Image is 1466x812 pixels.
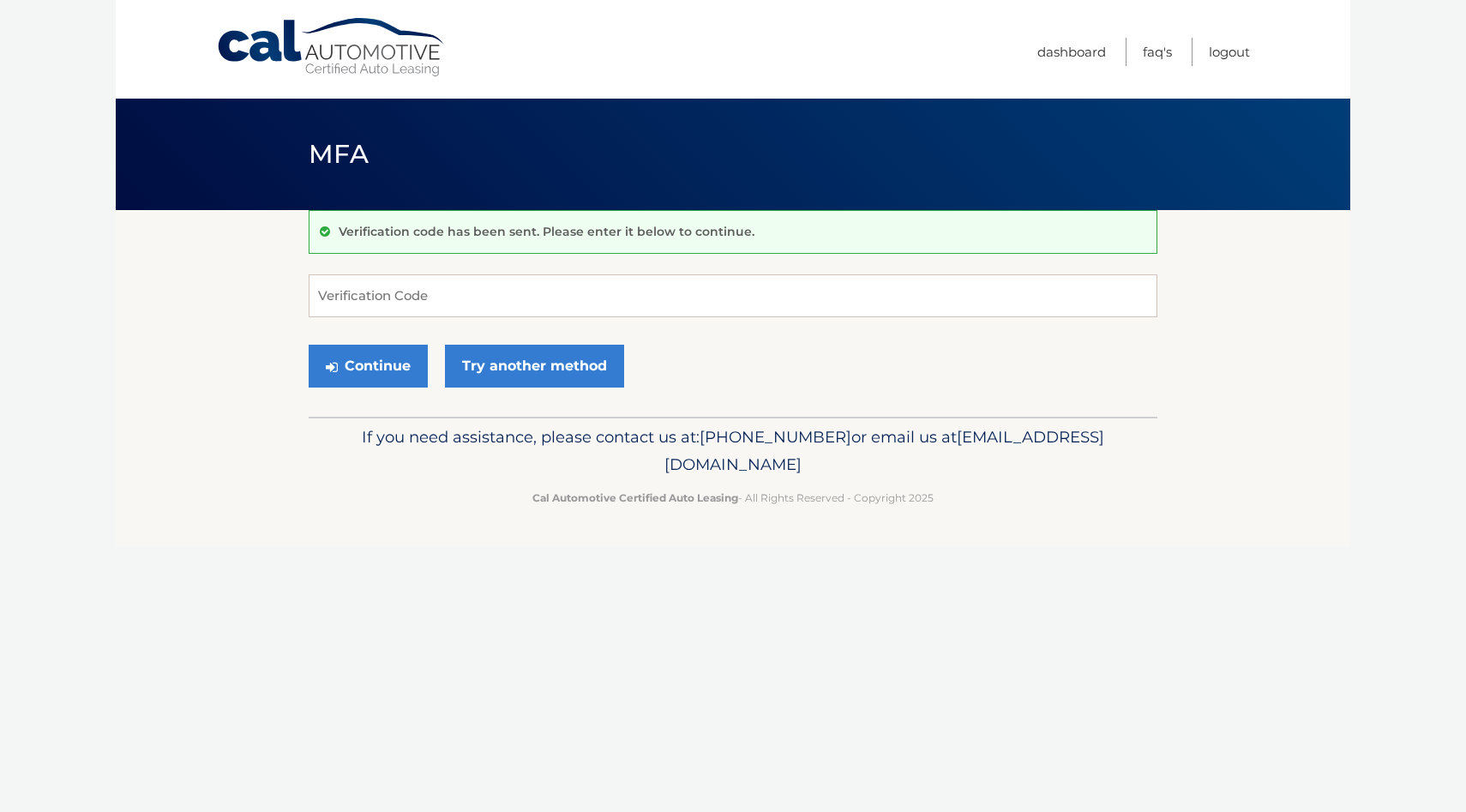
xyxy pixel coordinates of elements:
[320,424,1146,478] p: If you need assistance, please contact us at: or email us at
[320,489,1146,507] p: - All Rights Reserved - Copyright 2025
[309,274,1157,317] input: Verification Code
[309,138,369,170] span: MFA
[532,491,738,504] strong: Cal Automotive Certified Auto Leasing
[309,345,428,388] button: Continue
[664,427,1104,474] span: [EMAIL_ADDRESS][DOMAIN_NAME]
[216,17,448,78] a: Cal Automotive
[339,224,754,239] p: Verification code has been sent. Please enter it below to continue.
[1209,38,1250,66] a: Logout
[1037,38,1106,66] a: Dashboard
[445,345,624,388] a: Try another method
[1143,38,1172,66] a: FAQ's
[700,427,851,447] span: [PHONE_NUMBER]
